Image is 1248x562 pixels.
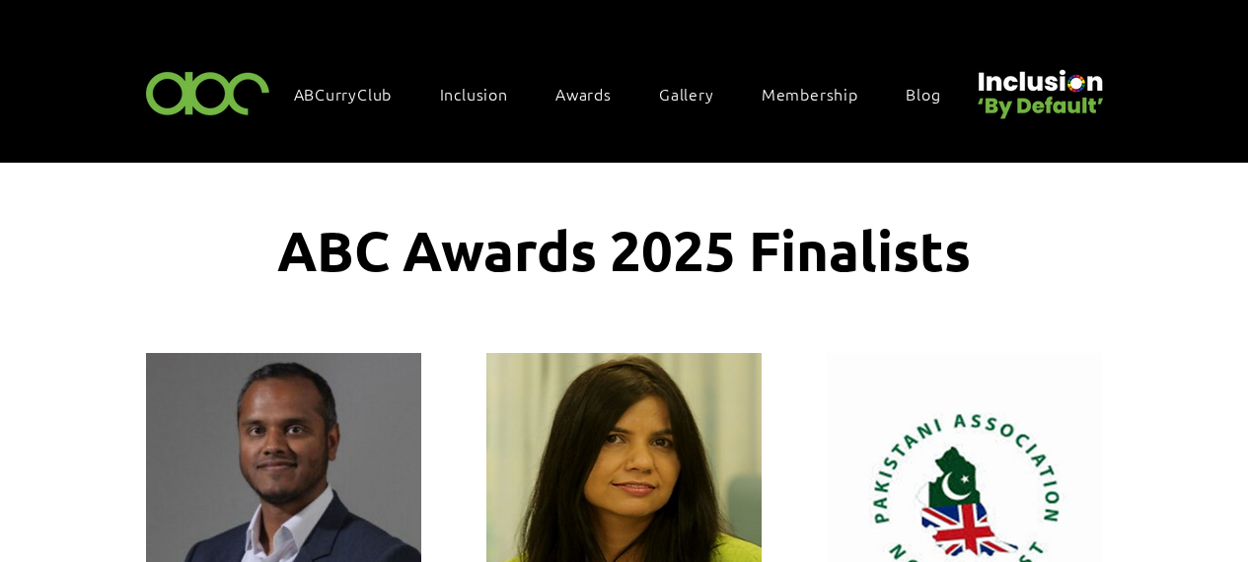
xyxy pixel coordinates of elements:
[649,73,744,114] a: Gallery
[971,53,1107,121] img: Untitled design (22).png
[140,63,276,121] img: ABC-Logo-Blank-Background-01-01-2.png
[546,73,641,114] div: Awards
[294,83,393,105] span: ABCurryClub
[277,215,971,284] span: ABC Awards 2025 Finalists
[284,73,971,114] nav: Site
[762,83,858,105] span: Membership
[896,73,970,114] a: Blog
[906,83,940,105] span: Blog
[284,73,422,114] a: ABCurryClub
[430,73,538,114] div: Inclusion
[752,73,888,114] a: Membership
[659,83,714,105] span: Gallery
[440,83,508,105] span: Inclusion
[555,83,612,105] span: Awards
